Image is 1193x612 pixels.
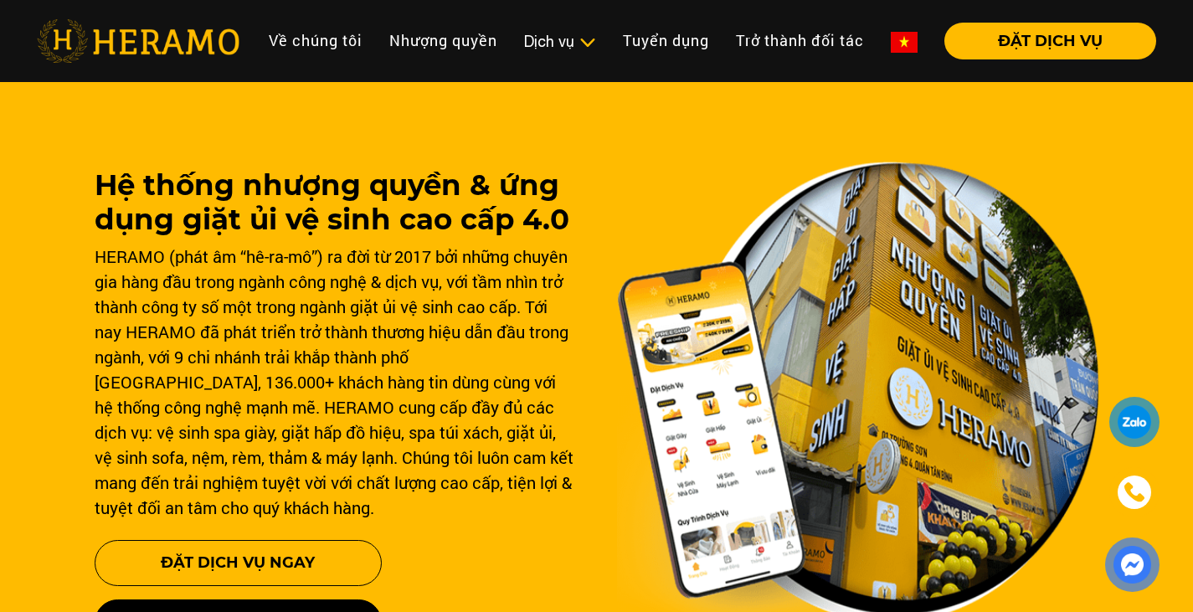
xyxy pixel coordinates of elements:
a: Về chúng tôi [255,23,376,59]
a: Nhượng quyền [376,23,511,59]
img: phone-icon [1124,481,1146,503]
a: Trở thành đối tác [722,23,877,59]
h1: Hệ thống nhượng quyền & ứng dụng giặt ủi vệ sinh cao cấp 4.0 [95,168,577,237]
a: phone-icon [1111,469,1157,515]
a: Tuyển dụng [609,23,722,59]
img: subToggleIcon [579,34,596,51]
button: Đặt Dịch Vụ Ngay [95,540,382,586]
div: HERAMO (phát âm “hê-ra-mô”) ra đời từ 2017 bởi những chuyên gia hàng đầu trong ngành công nghệ & ... [95,244,577,520]
img: heramo-logo.png [37,19,239,63]
img: vn-flag.png [891,32,918,53]
button: ĐẶT DỊCH VỤ [944,23,1156,59]
a: ĐẶT DỊCH VỤ [931,33,1156,49]
div: Dịch vụ [524,30,596,53]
